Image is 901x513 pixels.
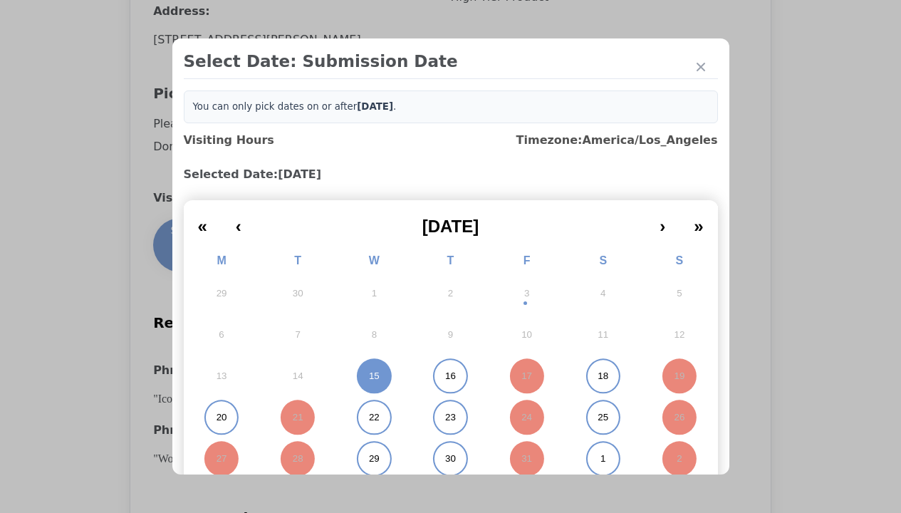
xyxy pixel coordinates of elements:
[336,438,412,480] button: October 29, 2025
[521,328,532,341] abbr: October 10, 2025
[677,452,682,465] abbr: November 2, 2025
[293,287,303,300] abbr: September 30, 2025
[641,314,717,356] button: October 12, 2025
[293,411,303,424] abbr: October 21, 2025
[260,397,336,438] button: October 21, 2025
[260,356,336,397] button: October 14, 2025
[412,356,489,397] button: October 16, 2025
[294,254,301,266] abbr: Tuesday
[422,217,479,236] span: [DATE]
[489,273,565,314] button: October 3, 2025
[524,254,531,266] abbr: Friday
[598,411,608,424] abbr: October 25, 2025
[565,273,641,314] button: October 4, 2025
[369,411,380,424] abbr: October 22, 2025
[565,356,641,397] button: October 18, 2025
[598,370,608,383] abbr: October 18, 2025
[448,328,453,341] abbr: October 9, 2025
[217,370,227,383] abbr: October 13, 2025
[675,328,685,341] abbr: October 12, 2025
[260,438,336,480] button: October 28, 2025
[598,328,608,341] abbr: October 11, 2025
[184,132,274,149] h3: Visiting Hours
[677,287,682,300] abbr: October 5, 2025
[412,438,489,480] button: October 30, 2025
[256,206,645,237] button: [DATE]
[369,254,380,266] abbr: Wednesday
[336,314,412,356] button: October 8, 2025
[565,314,641,356] button: October 11, 2025
[641,273,717,314] button: October 5, 2025
[447,254,454,266] abbr: Thursday
[412,273,489,314] button: October 2, 2025
[217,287,227,300] abbr: September 29, 2025
[521,452,532,465] abbr: October 31, 2025
[372,287,377,300] abbr: October 1, 2025
[675,370,685,383] abbr: October 19, 2025
[369,452,380,465] abbr: October 29, 2025
[260,314,336,356] button: October 7, 2025
[184,273,260,314] button: September 29, 2025
[489,438,565,480] button: October 31, 2025
[219,328,224,341] abbr: October 6, 2025
[217,411,227,424] abbr: October 20, 2025
[412,397,489,438] button: October 23, 2025
[641,438,717,480] button: November 2, 2025
[184,90,718,123] div: You can only pick dates on or after .
[260,273,336,314] button: September 30, 2025
[184,314,260,356] button: October 6, 2025
[675,411,685,424] abbr: October 26, 2025
[445,452,456,465] abbr: October 30, 2025
[412,314,489,356] button: October 9, 2025
[369,370,380,383] abbr: October 15, 2025
[679,206,717,237] button: »
[372,328,377,341] abbr: October 8, 2025
[357,101,393,112] b: [DATE]
[336,273,412,314] button: October 1, 2025
[600,287,605,300] abbr: October 4, 2025
[489,314,565,356] button: October 10, 2025
[184,356,260,397] button: October 13, 2025
[184,166,718,183] h3: Selected Date: [DATE]
[336,397,412,438] button: October 22, 2025
[565,438,641,480] button: November 1, 2025
[645,206,679,237] button: ›
[184,438,260,480] button: October 27, 2025
[217,254,226,266] abbr: Monday
[336,356,412,397] button: October 15, 2025
[524,287,529,300] abbr: October 3, 2025
[222,206,256,237] button: ‹
[184,397,260,438] button: October 20, 2025
[521,370,532,383] abbr: October 17, 2025
[448,287,453,300] abbr: October 2, 2025
[676,254,684,266] abbr: Sunday
[184,50,718,73] h2: Select Date: Submission Date
[184,206,222,237] button: «
[445,370,456,383] abbr: October 16, 2025
[641,397,717,438] button: October 26, 2025
[600,452,605,465] abbr: November 1, 2025
[293,370,303,383] abbr: October 14, 2025
[489,397,565,438] button: October 24, 2025
[217,452,227,465] abbr: October 27, 2025
[296,328,301,341] abbr: October 7, 2025
[599,254,607,266] abbr: Saturday
[489,356,565,397] button: October 17, 2025
[641,356,717,397] button: October 19, 2025
[516,132,718,149] h3: Timezone: America/Los_Angeles
[521,411,532,424] abbr: October 24, 2025
[445,411,456,424] abbr: October 23, 2025
[565,397,641,438] button: October 25, 2025
[293,452,303,465] abbr: October 28, 2025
